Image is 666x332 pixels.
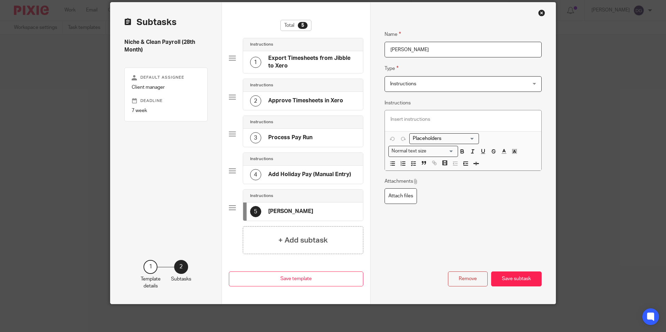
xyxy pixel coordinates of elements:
div: Placeholders [409,133,479,144]
h4: Instructions [250,42,273,47]
h4: Instructions [250,119,273,125]
div: 2 [250,95,261,106]
div: Search for option [409,133,479,144]
div: 3 [250,132,261,143]
h2: Subtasks [124,16,177,28]
input: Search for option [428,148,454,155]
p: Subtasks [171,276,191,283]
p: Client manager [132,84,200,91]
h4: Instructions [250,193,273,199]
div: 1 [250,57,261,68]
span: Instructions [390,81,416,86]
h4: Export Timesheets from Jibble to Xero [268,55,356,70]
div: 1 [144,260,157,274]
h4: [PERSON_NAME] [268,208,313,215]
p: Deadline [132,98,200,104]
div: Total [280,20,311,31]
label: Attach files [385,188,417,204]
label: Instructions [385,100,411,106]
h4: Process Pay Run [268,134,312,141]
div: 5 [250,206,261,217]
h4: Approve Timesheets in Xero [268,97,343,104]
p: 7 week [132,107,200,114]
div: 5 [298,22,308,29]
div: 2 [174,260,188,274]
div: Search for option [388,146,458,157]
button: Save subtask [491,271,542,286]
button: Save template [229,271,363,286]
label: Name [385,30,401,38]
button: Remove [448,271,488,286]
span: Normal text size [390,148,428,155]
div: Close this dialog window [538,9,545,16]
input: Search for option [410,135,475,142]
h4: Niche & Clean Payroll (28th Month) [124,39,208,54]
h4: + Add subtask [278,235,328,246]
label: Type [385,64,398,72]
div: Text styles [388,146,458,157]
h4: Instructions [250,82,273,88]
div: 4 [250,169,261,180]
h4: Add Holiday Pay (Manual Entry) [268,171,351,178]
p: Template details [141,276,161,290]
p: Default assignee [132,75,200,80]
p: Attachments [385,178,418,185]
h4: Instructions [250,156,273,162]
